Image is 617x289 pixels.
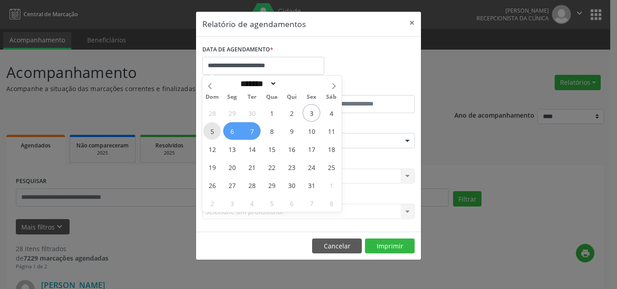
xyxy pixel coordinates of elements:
[312,239,362,254] button: Cancelar
[303,176,320,194] span: Outubro 31, 2025
[323,158,340,176] span: Outubro 25, 2025
[243,176,261,194] span: Outubro 28, 2025
[365,239,415,254] button: Imprimir
[203,140,221,158] span: Outubro 12, 2025
[222,94,242,100] span: Seg
[223,140,241,158] span: Outubro 13, 2025
[243,140,261,158] span: Outubro 14, 2025
[303,194,320,212] span: Novembro 7, 2025
[202,43,273,57] label: DATA DE AGENDAMENTO
[263,194,280,212] span: Novembro 5, 2025
[202,94,222,100] span: Dom
[243,122,261,140] span: Outubro 7, 2025
[262,94,282,100] span: Qua
[323,122,340,140] span: Outubro 11, 2025
[263,140,280,158] span: Outubro 15, 2025
[283,104,300,122] span: Outubro 2, 2025
[283,122,300,140] span: Outubro 9, 2025
[303,122,320,140] span: Outubro 10, 2025
[302,94,322,100] span: Sex
[283,140,300,158] span: Outubro 16, 2025
[243,104,261,122] span: Setembro 30, 2025
[203,104,221,122] span: Setembro 28, 2025
[203,194,221,212] span: Novembro 2, 2025
[223,158,241,176] span: Outubro 20, 2025
[223,122,241,140] span: Outubro 6, 2025
[277,79,307,88] input: Year
[283,176,300,194] span: Outubro 30, 2025
[263,122,280,140] span: Outubro 8, 2025
[403,12,421,34] button: Close
[223,194,241,212] span: Novembro 3, 2025
[303,158,320,176] span: Outubro 24, 2025
[242,94,262,100] span: Ter
[323,194,340,212] span: Novembro 8, 2025
[323,104,340,122] span: Outubro 4, 2025
[263,176,280,194] span: Outubro 29, 2025
[243,158,261,176] span: Outubro 21, 2025
[203,122,221,140] span: Outubro 5, 2025
[283,158,300,176] span: Outubro 23, 2025
[237,79,277,88] select: Month
[311,81,415,95] label: ATÉ
[323,176,340,194] span: Novembro 1, 2025
[223,176,241,194] span: Outubro 27, 2025
[223,104,241,122] span: Setembro 29, 2025
[322,94,341,100] span: Sáb
[323,140,340,158] span: Outubro 18, 2025
[282,94,302,100] span: Qui
[202,18,306,30] h5: Relatório de agendamentos
[303,104,320,122] span: Outubro 3, 2025
[203,176,221,194] span: Outubro 26, 2025
[303,140,320,158] span: Outubro 17, 2025
[203,158,221,176] span: Outubro 19, 2025
[283,194,300,212] span: Novembro 6, 2025
[263,104,280,122] span: Outubro 1, 2025
[243,194,261,212] span: Novembro 4, 2025
[263,158,280,176] span: Outubro 22, 2025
